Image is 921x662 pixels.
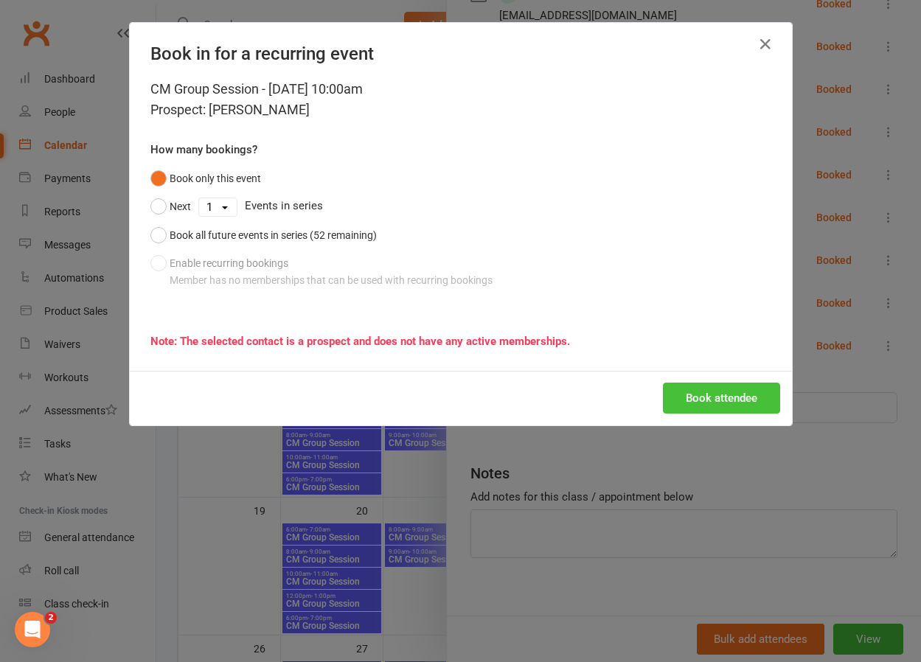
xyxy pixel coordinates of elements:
div: CM Group Session - [DATE] 10:00am Prospect: [PERSON_NAME] [150,79,771,120]
label: How many bookings? [150,141,257,158]
button: Next [150,192,191,220]
iframe: Intercom live chat [15,612,50,647]
div: Note: The selected contact is a prospect and does not have any active memberships. [150,332,771,350]
button: Book attendee [663,383,780,414]
button: Book only this event [150,164,261,192]
span: 2 [45,612,57,624]
button: Close [754,32,777,56]
div: Events in series [150,192,771,220]
h4: Book in for a recurring event [150,43,771,64]
button: Book all future events in series (52 remaining) [150,221,377,249]
div: Book all future events in series (52 remaining) [170,227,377,243]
